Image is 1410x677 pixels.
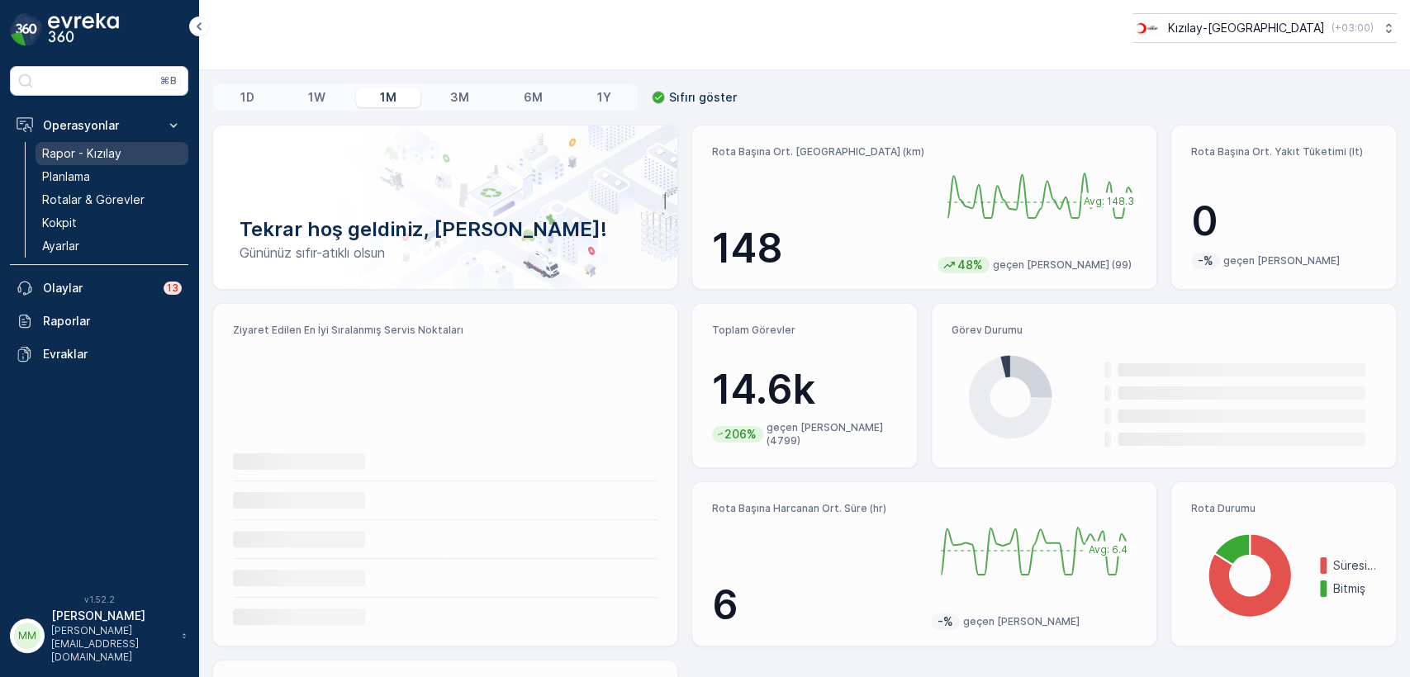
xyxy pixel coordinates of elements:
[42,215,77,231] p: Kokpit
[51,624,173,664] p: [PERSON_NAME][EMAIL_ADDRESS][DOMAIN_NAME]
[712,324,897,337] p: Toplam Görevler
[36,211,188,234] a: Kokpit
[43,346,182,362] p: Evraklar
[1132,13,1397,43] button: Kızılay-[GEOGRAPHIC_DATA](+03:00)
[167,282,178,295] p: 13
[1191,145,1376,159] p: Rota Başına Ort. Yakıt Tüketimi (lt)
[1332,21,1374,35] p: ( +03:00 )
[10,338,188,371] a: Evraklar
[1132,19,1161,37] img: k%C4%B1z%C4%B1lay.png
[380,89,396,106] p: 1M
[36,142,188,165] a: Rapor - Kızılay
[42,238,79,254] p: Ayarlar
[1333,580,1376,597] p: Bitmiş
[10,13,43,46] img: logo
[952,324,1376,337] p: Görev Durumu
[14,623,40,649] div: MM
[36,188,188,211] a: Rotalar & Görevler
[712,502,918,515] p: Rota Başına Harcanan Ort. Süre (hr)
[712,580,918,630] p: 6
[10,608,188,664] button: MM[PERSON_NAME][PERSON_NAME][EMAIL_ADDRESS][DOMAIN_NAME]
[1191,502,1376,515] p: Rota Durumu
[963,615,1080,628] p: geçen [PERSON_NAME]
[936,613,955,630] p: -%
[669,89,737,106] p: Sıfırı göster
[1196,253,1215,269] p: -%
[43,280,154,296] p: Olaylar
[43,117,155,134] p: Operasyonlar
[956,257,985,273] p: 48%
[723,426,758,443] p: 206%
[36,234,188,258] a: Ayarlar
[1333,557,1376,574] p: Süresi doldu
[51,608,173,624] p: [PERSON_NAME]
[10,109,188,142] button: Operasyonlar
[42,168,90,185] p: Planlama
[712,224,924,273] p: 148
[767,421,897,447] p: geçen [PERSON_NAME] (4799)
[233,324,658,337] p: Ziyaret Edilen En İyi Sıralanmış Servis Noktaları
[240,89,254,106] p: 1D
[48,13,119,46] img: logo_dark-DEwI_e13.png
[712,365,897,414] p: 14.6k
[240,243,651,263] p: Gününüz sıfır-atıklı olsun
[712,145,924,159] p: Rota Başına Ort. [GEOGRAPHIC_DATA] (km)
[1223,254,1340,267] p: geçen [PERSON_NAME]
[160,74,177,88] p: ⌘B
[10,594,188,604] span: v 1.52.2
[43,313,182,329] p: Raporlar
[10,272,188,305] a: Olaylar13
[993,258,1132,272] p: geçen [PERSON_NAME] (99)
[1191,196,1376,246] p: 0
[308,89,325,106] p: 1W
[10,305,188,338] a: Raporlar
[42,145,121,162] p: Rapor - Kızılay
[450,89,469,106] p: 3M
[42,192,145,208] p: Rotalar & Görevler
[240,216,651,243] p: Tekrar hoş geldiniz, [PERSON_NAME]!
[36,165,188,188] a: Planlama
[524,89,543,106] p: 6M
[596,89,610,106] p: 1Y
[1168,20,1325,36] p: Kızılay-[GEOGRAPHIC_DATA]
